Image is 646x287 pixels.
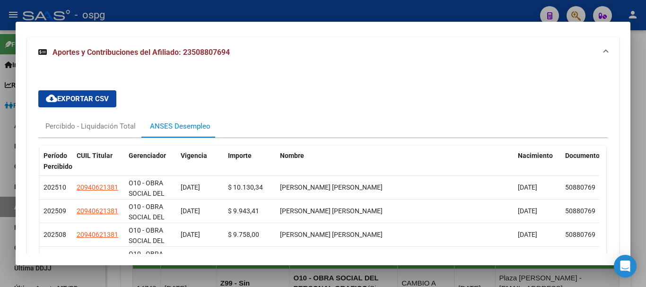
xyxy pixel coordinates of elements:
[129,179,165,219] span: O10 - OBRA SOCIAL DEL PERSONAL GRAFICO
[27,37,619,68] mat-expansion-panel-header: Aportes y Contribuciones del Afiliado: 23508807694
[46,95,109,103] span: Exportar CSV
[44,152,72,170] span: Período Percibido
[181,231,200,238] span: [DATE]
[181,183,200,191] span: [DATE]
[228,207,259,215] span: $ 9.943,41
[561,146,599,177] datatable-header-cell: Documento
[46,93,57,104] mat-icon: cloud_download
[518,231,537,238] span: [DATE]
[228,231,259,238] span: $ 9.758,00
[52,48,230,57] span: Aportes y Contribuciones del Afiliado: 23508807694
[565,207,595,215] span: 50880769
[280,207,383,215] span: [PERSON_NAME] [PERSON_NAME]
[614,255,637,278] div: Open Intercom Messenger
[44,207,66,215] span: 202509
[77,207,118,215] span: 20940621381
[73,146,125,177] datatable-header-cell: CUIL Titular
[125,146,177,177] datatable-header-cell: Gerenciador
[518,207,537,215] span: [DATE]
[280,183,383,191] span: [PERSON_NAME] [PERSON_NAME]
[129,226,165,266] span: O10 - OBRA SOCIAL DEL PERSONAL GRAFICO
[518,183,537,191] span: [DATE]
[280,231,383,238] span: [PERSON_NAME] [PERSON_NAME]
[77,183,118,191] span: 20940621381
[518,152,553,159] span: Nacimiento
[224,146,276,177] datatable-header-cell: Importe
[228,183,263,191] span: $ 10.130,34
[129,152,166,159] span: Gerenciador
[150,121,210,131] div: ANSES Desempleo
[565,183,595,191] span: 50880769
[38,90,116,107] button: Exportar CSV
[181,207,200,215] span: [DATE]
[44,231,66,238] span: 202508
[40,146,73,177] datatable-header-cell: Período Percibido
[77,231,118,238] span: 20940621381
[45,121,136,131] div: Percibido - Liquidación Total
[565,231,595,238] span: 50880769
[44,183,66,191] span: 202510
[514,146,561,177] datatable-header-cell: Nacimiento
[129,203,165,243] span: O10 - OBRA SOCIAL DEL PERSONAL GRAFICO
[280,152,304,159] span: Nombre
[276,146,514,177] datatable-header-cell: Nombre
[565,152,600,159] span: Documento
[77,152,113,159] span: CUIL Titular
[228,152,252,159] span: Importe
[181,152,207,159] span: Vigencia
[177,146,224,177] datatable-header-cell: Vigencia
